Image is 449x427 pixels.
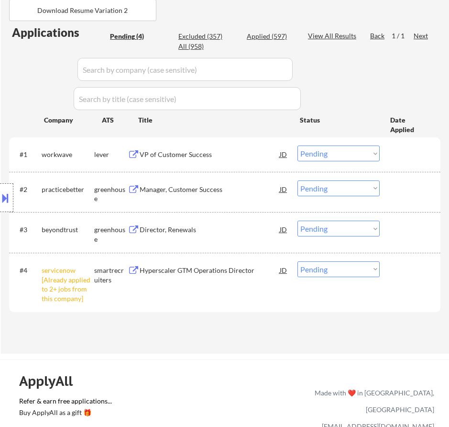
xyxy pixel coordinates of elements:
div: Next [414,31,429,41]
div: VP of Customer Success [140,150,280,159]
div: Manager, Customer Success [140,185,280,194]
div: Back [370,31,385,41]
div: Director, Renewals [140,225,280,235]
div: Title [138,115,291,125]
div: Hyperscaler GTM Operations Director [140,266,280,275]
div: Applied (597) [247,32,295,41]
div: Pending (4) [110,32,158,41]
input: Search by company (case sensitive) [77,58,293,81]
div: JD [279,180,288,198]
a: Refer & earn free applications... [19,398,115,408]
div: 1 / 1 [392,31,414,41]
div: JD [279,261,288,279]
div: View All Results [308,31,359,41]
div: JD [279,146,288,163]
div: Status [300,111,376,128]
div: Applications [12,27,107,38]
div: Made with ❤️ in [GEOGRAPHIC_DATA], [GEOGRAPHIC_DATA] [311,384,434,418]
div: All (958) [178,42,226,51]
div: ApplyAll [19,373,83,389]
div: Excluded (357) [178,32,226,41]
div: Date Applied [390,115,429,134]
input: Search by title (case sensitive) [74,87,301,110]
div: Buy ApplyAll as a gift 🎁 [19,409,115,416]
div: JD [279,221,288,238]
a: Buy ApplyAll as a gift 🎁 [19,408,115,420]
